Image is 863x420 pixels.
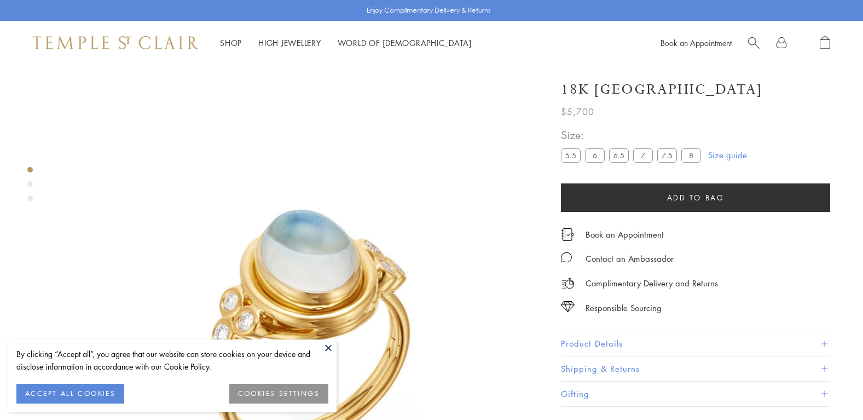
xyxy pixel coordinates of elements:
button: Add to bag [561,183,830,212]
label: 7 [633,148,653,162]
img: icon_sourcing.svg [561,301,575,312]
img: MessageIcon-01_2.svg [561,252,572,263]
a: High JewelleryHigh Jewellery [258,37,321,48]
a: Search [748,36,760,50]
button: COOKIES SETTINGS [229,384,328,404]
button: Shipping & Returns [561,356,830,381]
a: Book an Appointment [586,228,664,240]
button: ACCEPT ALL COOKIES [16,384,124,404]
span: Size: [561,126,705,144]
div: Responsible Sourcing [586,301,662,315]
label: 6.5 [609,148,629,162]
div: By clicking “Accept all”, you agree that our website can store cookies on your device and disclos... [16,348,328,373]
nav: Main navigation [220,36,472,50]
button: Product Details [561,331,830,356]
a: World of [DEMOGRAPHIC_DATA]World of [DEMOGRAPHIC_DATA] [338,37,472,48]
button: Gifting [561,382,830,406]
label: 8 [681,148,701,162]
a: ShopShop [220,37,242,48]
img: icon_appointment.svg [561,228,574,241]
h1: 18K [GEOGRAPHIC_DATA] [561,80,762,99]
p: Complimentary Delivery and Returns [586,277,718,290]
label: 6 [585,148,605,162]
a: Size guide [708,149,747,160]
img: Temple St. Clair [33,36,198,49]
div: Product gallery navigation [27,164,33,210]
img: icon_delivery.svg [561,277,575,290]
p: Enjoy Complimentary Delivery & Returns [367,5,491,16]
a: Open Shopping Bag [820,36,830,50]
span: $5,700 [561,105,594,119]
span: Add to bag [667,192,725,204]
a: Book an Appointment [661,37,732,48]
label: 5.5 [561,148,581,162]
div: Contact an Ambassador [586,252,674,266]
label: 7.5 [657,148,677,162]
